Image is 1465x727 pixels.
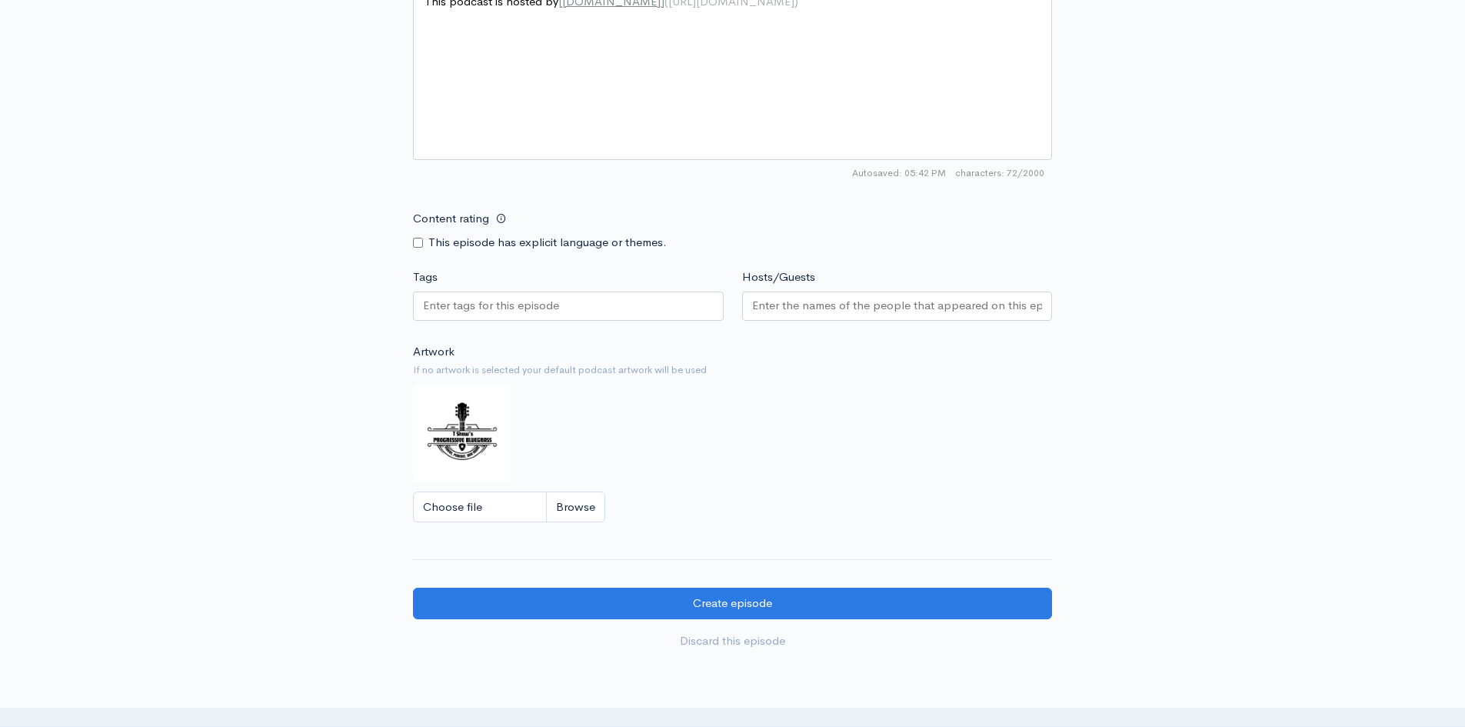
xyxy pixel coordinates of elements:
label: Tags [413,268,438,286]
label: Hosts/Guests [742,268,815,286]
label: This episode has explicit language or themes. [428,234,667,252]
span: Autosaved: 05:42 PM [852,166,946,180]
a: Discard this episode [413,625,1052,657]
input: Enter the names of the people that appeared on this episode [752,297,1043,315]
input: Enter tags for this episode [423,297,561,315]
span: 72/2000 [955,166,1044,180]
input: Create episode [413,588,1052,619]
small: If no artwork is selected your default podcast artwork will be used [413,362,1052,378]
label: Artwork [413,343,454,361]
label: Content rating [413,203,489,235]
